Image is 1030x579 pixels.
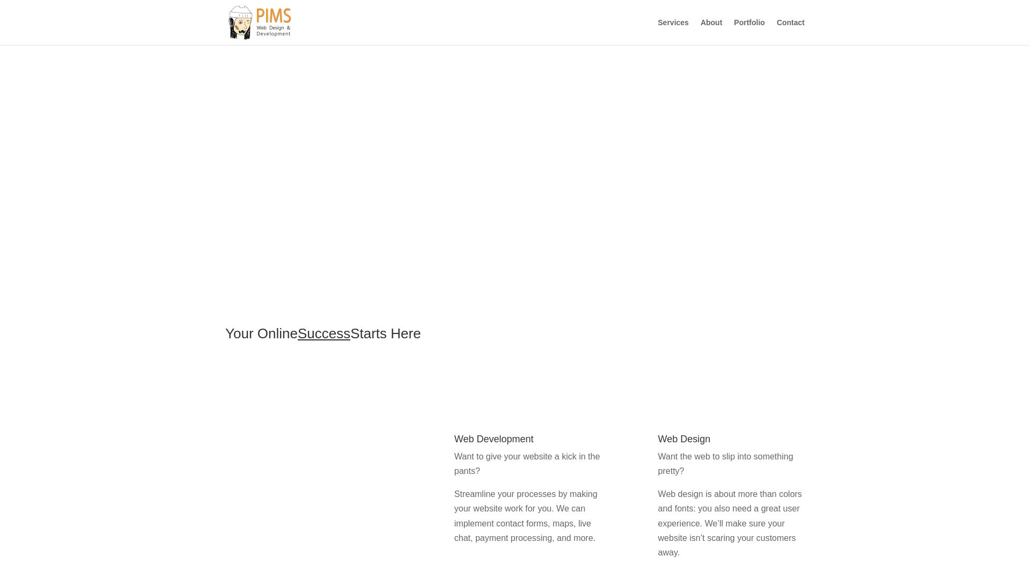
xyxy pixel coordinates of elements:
span: Success [298,325,350,342]
a: About [701,19,722,45]
a: Contact [777,19,805,45]
span: Web Design [658,434,711,444]
img: PIMS Web Design & Development LLC [227,5,293,41]
a: Services [658,19,689,45]
h2: Your Online Starts Here [225,326,805,346]
p: Web design is about more than colors and fonts: you also need a great user experience. We’ll make... [658,487,805,560]
p: Streamline your processes by making your website work for you. We can implement contact forms, ma... [454,487,601,545]
p: Want the web to slip into something pretty? [658,449,805,487]
span: Web Development [454,434,534,444]
a: Portfolio [734,19,765,45]
p: Want to give your website a kick in the pants? [454,449,601,487]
